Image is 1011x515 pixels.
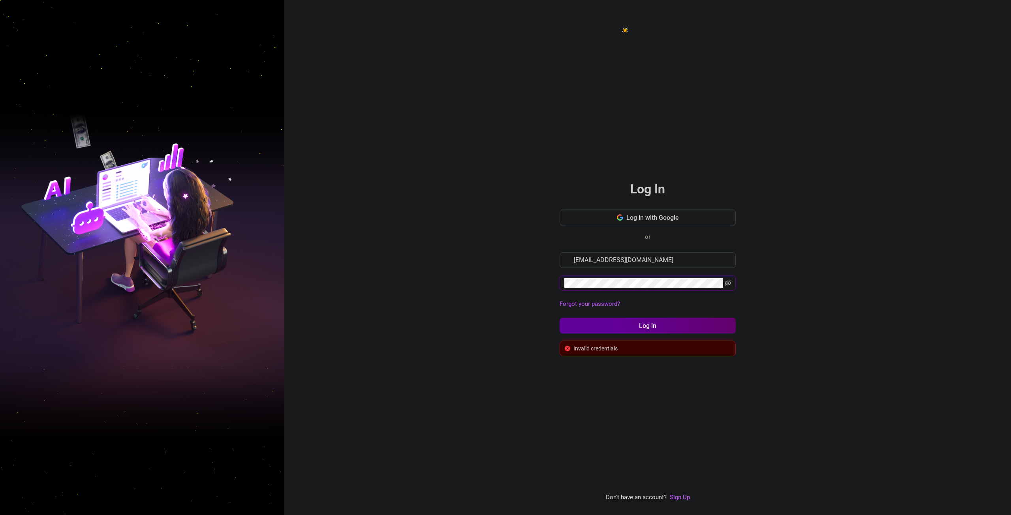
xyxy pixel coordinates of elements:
button: Log in with Google [560,210,736,225]
a: Forgot your password? [560,300,736,309]
span: Log in [639,322,656,330]
span: eye-invisible [725,280,731,286]
div: Invalid credentials [573,344,731,353]
a: Sign Up [670,493,690,502]
span: or [645,233,650,240]
a: Sign Up [670,494,690,501]
h2: Log In [630,181,665,197]
span: Log in with Google [626,214,679,221]
a: Forgot your password? [560,300,620,307]
img: logo-BBDzfeDw.svg [622,26,674,34]
input: Your email [574,255,731,265]
span: Don't have an account? [606,493,667,502]
button: Log in [560,318,736,333]
span: close-circle [565,346,570,351]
